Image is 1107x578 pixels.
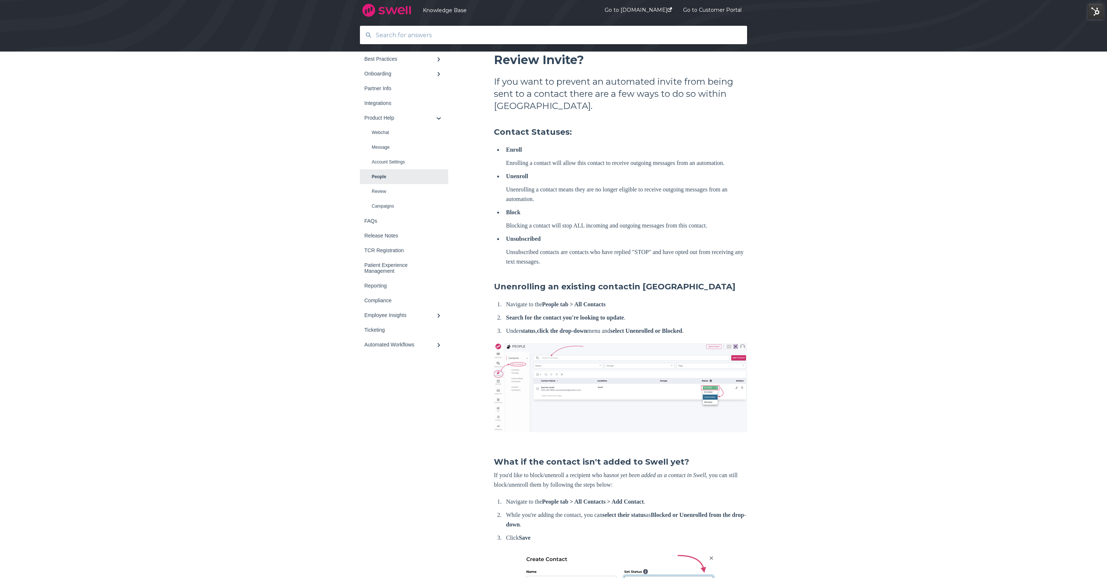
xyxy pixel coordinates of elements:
[423,7,583,14] a: Knowledge Base
[506,158,747,168] p: Enrolling a contact will allow this contact to receive outgoing messages from an automation.
[494,457,747,468] h3: What if the contact isn't added to Swell yet?
[602,512,646,518] strong: select their status
[360,199,448,214] a: Campaigns
[494,470,747,490] p: If you'd like to block/unenroll a recipient who has , you can still block/unenroll them by follow...
[542,301,606,307] strong: People tab > All Contacts
[521,328,535,334] strong: status
[360,293,448,308] a: Compliance
[506,247,747,267] p: Unsubscribed contacts are contacts who have replied "STOP" and have opted out from receiving any ...
[537,328,587,334] strong: click the drop-down
[364,115,436,121] div: Product Help
[364,218,436,224] div: FAQs
[364,100,436,106] div: Integrations
[360,337,448,352] a: Automated Workflows
[506,147,522,153] strong: Enroll
[506,510,747,529] p: While you're adding the contact, you can as .
[364,283,436,289] div: Reporting
[360,1,413,20] img: company logo
[364,262,436,274] div: Patient Experience Management
[364,312,436,318] div: Employee Insights
[494,343,747,432] img: BlockUnenroll
[1088,4,1103,19] img: HubSpot Tools Menu Toggle
[503,326,747,336] li: Under , menu and .
[364,85,436,91] div: Partner Info
[506,314,624,321] strong: Search for the contact you're looking to update
[364,342,436,348] div: Automated Workflows
[360,155,448,169] a: Account Settings
[610,328,682,334] strong: select Unenrolled or Blocked
[494,281,747,292] h3: in [GEOGRAPHIC_DATA]
[360,184,448,199] a: Review
[503,313,747,323] li: .
[494,127,572,137] strong: Contact Statuses:
[360,66,448,81] a: Onboarding
[360,278,448,293] a: Reporting
[360,81,448,96] a: Partner Info
[364,297,436,303] div: Compliance
[360,96,448,110] a: Integrations
[371,27,736,43] input: Search for answers
[364,327,436,333] div: Ticketing
[364,247,436,253] div: TCR Registration
[360,243,448,258] a: TCR Registration
[364,56,436,62] div: Best Practices
[503,533,747,543] li: Click
[506,236,541,242] strong: Unsubscribed
[506,173,528,179] strong: Unenroll
[542,498,644,505] strong: People tab > All Contacts > Add Contact
[360,214,448,228] a: FAQs
[360,169,448,184] a: People
[506,497,747,507] p: Navigate to the .
[506,512,746,528] strong: Blocked or Unenrolled from the drop-down
[360,110,448,125] a: Product Help
[506,209,520,215] strong: Block
[519,535,531,541] strong: Save
[494,75,747,112] h2: If you want to prevent an automated invite from being sent to a contact there are a few ways to d...
[360,52,448,66] a: Best Practices
[506,221,747,230] p: Blocking a contact will stop ALL incoming and outgoing messages from this contact.
[506,185,747,204] p: Unenrolling a contact means they are no longer eligible to receive outgoing messages from an auto...
[360,140,448,155] a: Message
[360,308,448,323] a: Employee Insights
[494,282,632,292] strong: Unenrolling an existing contact
[503,300,747,309] li: Navigate to the
[360,323,448,337] a: Ticketing
[611,472,706,478] em: not yet been added as a contact in Swell
[360,258,448,278] a: Patient Experience Management
[364,233,436,239] div: Release Notes
[360,228,448,243] a: Release Notes
[364,71,436,77] div: Onboarding
[360,125,448,140] a: Webchat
